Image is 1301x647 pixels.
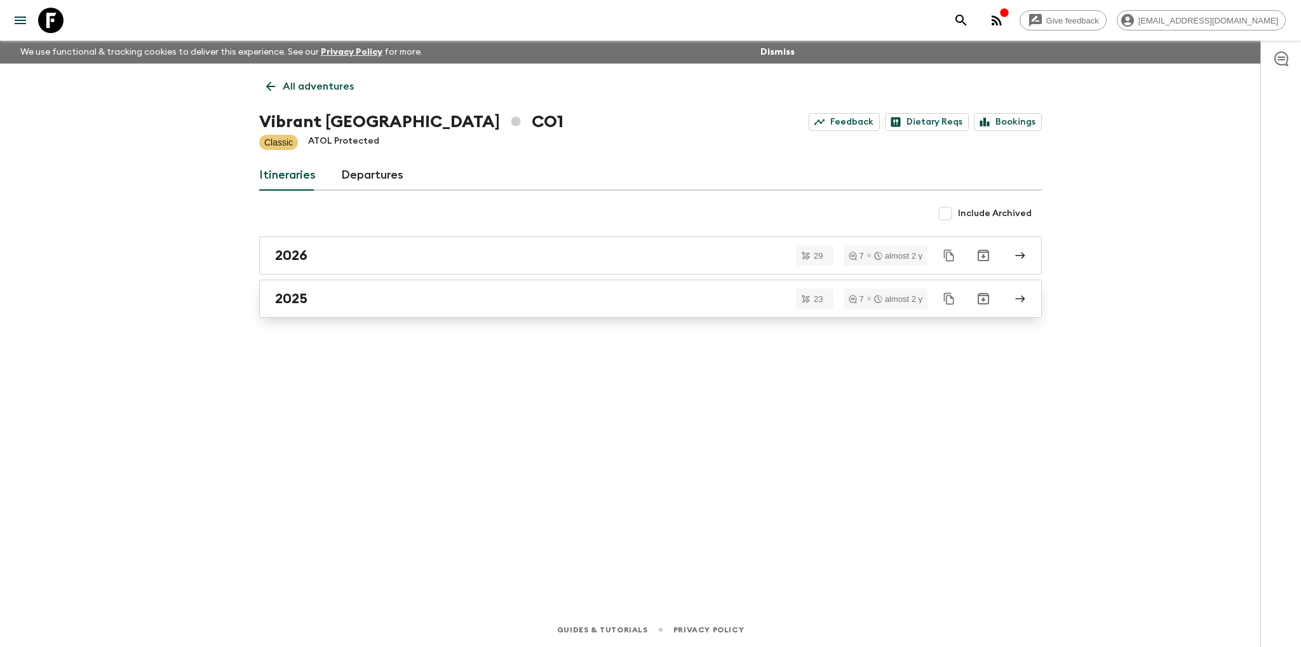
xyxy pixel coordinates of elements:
span: Include Archived [958,207,1032,220]
a: 2025 [259,280,1042,318]
div: almost 2 y [874,295,922,303]
a: Guides & Tutorials [557,623,648,637]
h1: Vibrant [GEOGRAPHIC_DATA] CO1 [259,109,563,135]
p: Classic [264,136,293,149]
a: Departures [341,160,403,191]
h2: 2026 [275,247,307,264]
span: Give feedback [1039,16,1106,25]
a: Dietary Reqs [885,113,969,131]
div: [EMAIL_ADDRESS][DOMAIN_NAME] [1117,10,1286,31]
button: Duplicate [938,287,961,310]
span: 29 [806,252,830,260]
p: We use functional & tracking cookies to deliver this experience. See our for more. [15,41,428,64]
button: Archive [971,243,996,268]
span: 23 [806,295,830,303]
div: almost 2 y [874,252,922,260]
div: 7 [849,295,864,303]
p: ATOL Protected [308,135,379,150]
a: Bookings [974,113,1042,131]
button: search adventures [948,8,974,33]
a: Itineraries [259,160,316,191]
a: Privacy Policy [673,623,744,637]
h2: 2025 [275,290,307,307]
p: All adventures [283,79,354,94]
a: Give feedback [1020,10,1107,31]
a: 2026 [259,236,1042,275]
span: [EMAIL_ADDRESS][DOMAIN_NAME] [1131,16,1285,25]
a: All adventures [259,74,361,99]
button: menu [8,8,33,33]
button: Dismiss [757,43,798,61]
button: Archive [971,286,996,311]
button: Duplicate [938,244,961,267]
a: Feedback [809,113,880,131]
a: Privacy Policy [321,48,382,57]
div: 7 [849,252,864,260]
